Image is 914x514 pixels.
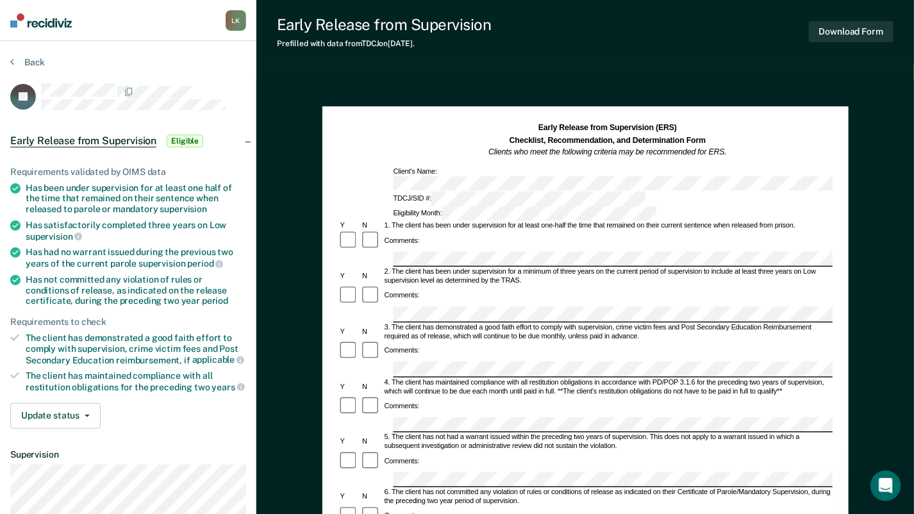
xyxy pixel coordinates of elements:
[26,370,246,392] div: The client has maintained compliance with all restitution obligations for the preceding two
[338,327,360,336] div: Y
[10,449,246,460] dt: Supervision
[10,167,246,178] div: Requirements validated by OIMS data
[383,488,833,506] div: 6. The client has not committed any violation of rules or conditions of release as indicated on t...
[212,382,245,392] span: years
[10,135,156,147] span: Early Release from Supervision
[383,433,833,451] div: 5. The client has not had a warrant issued within the preceding two years of supervision. This do...
[383,402,421,411] div: Comments:
[338,438,360,447] div: Y
[26,274,246,306] div: Has not committed any violation of rules or conditions of release, as indicated on the release ce...
[538,123,677,132] strong: Early Release from Supervision (ERS)
[338,493,360,502] div: Y
[202,295,228,306] span: period
[383,268,833,286] div: 2. The client has been under supervision for a minimum of three years on the current period of su...
[391,206,658,221] div: Eligibility Month:
[360,222,383,231] div: N
[391,167,899,191] div: Client's Name:
[509,135,705,144] strong: Checklist, Recommendation, and Determination Form
[870,470,901,501] iframe: Intercom live chat
[226,10,246,31] div: L K
[10,13,72,28] img: Recidiviz
[360,438,383,447] div: N
[10,56,45,68] button: Back
[187,258,223,269] span: period
[277,15,492,34] div: Early Release from Supervision
[160,204,207,214] span: supervision
[360,493,383,502] div: N
[809,21,893,42] button: Download Form
[26,231,82,242] span: supervision
[488,147,727,156] em: Clients who meet the following criteria may be recommended for ERS.
[383,347,421,356] div: Comments:
[10,317,246,327] div: Requirements to check
[277,39,492,48] div: Prefilled with data from TDCJ on [DATE] .
[360,327,383,336] div: N
[338,272,360,281] div: Y
[26,220,246,242] div: Has satisfactorily completed three years on Low
[226,10,246,31] button: LK
[192,354,244,365] span: applicable
[167,135,203,147] span: Eligible
[338,383,360,392] div: Y
[383,378,833,396] div: 4. The client has maintained compliance with all restitution obligations in accordance with PD/PO...
[383,222,833,231] div: 1. The client has been under supervision for at least one-half the time that remained on their cu...
[383,457,421,466] div: Comments:
[26,247,246,269] div: Has had no warrant issued during the previous two years of the current parole supervision
[338,222,360,231] div: Y
[383,236,421,245] div: Comments:
[26,333,246,365] div: The client has demonstrated a good faith effort to comply with supervision, crime victim fees and...
[26,183,246,215] div: Has been under supervision for at least one half of the time that remained on their sentence when...
[383,292,421,301] div: Comments:
[360,383,383,392] div: N
[10,403,101,429] button: Update status
[360,272,383,281] div: N
[383,323,833,341] div: 3. The client has demonstrated a good faith effort to comply with supervision, crime victim fees ...
[391,192,647,206] div: TDCJ/SID #:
